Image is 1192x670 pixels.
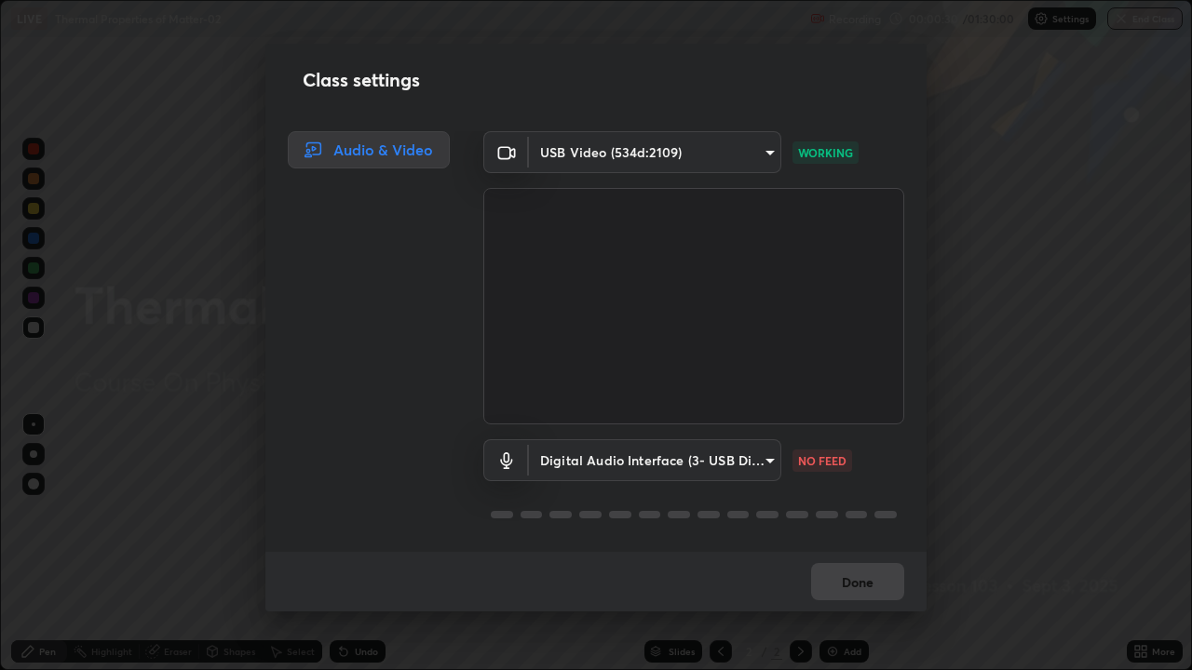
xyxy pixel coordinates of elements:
[529,439,781,481] div: USB Video (534d:2109)
[798,144,853,161] p: WORKING
[798,452,847,469] p: NO FEED
[529,131,781,173] div: USB Video (534d:2109)
[288,131,450,168] div: Audio & Video
[303,66,420,94] h2: Class settings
